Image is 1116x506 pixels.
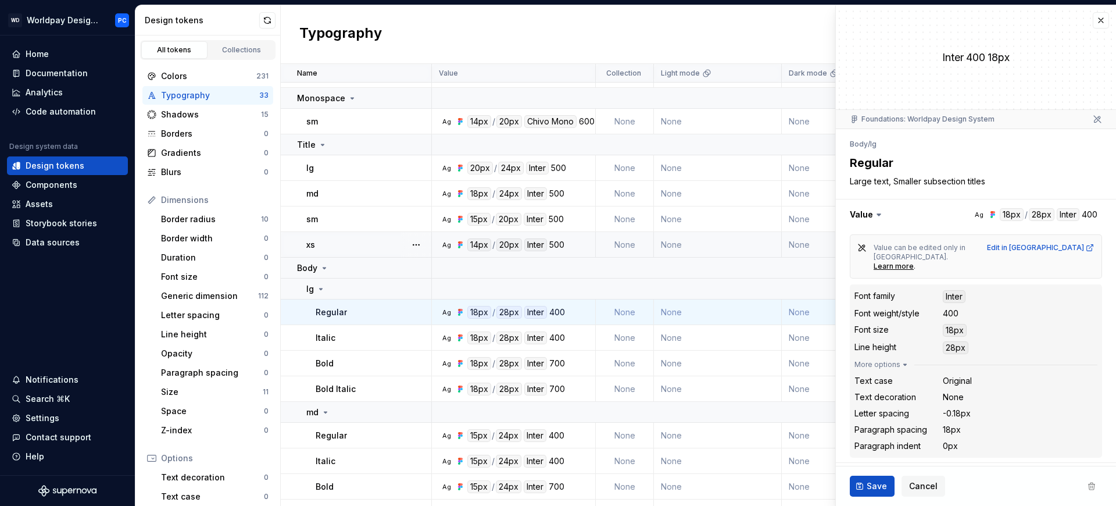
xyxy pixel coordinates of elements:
div: Letter spacing [854,408,909,419]
td: None [654,232,782,258]
div: Ag [442,431,451,440]
div: 15px [467,429,491,442]
textarea: Large text, Smaller subsection titles [847,173,1100,190]
a: Shadows15 [142,105,273,124]
div: Inter [524,429,546,442]
a: Border width0 [156,229,273,248]
div: 15px [467,455,491,468]
td: None [596,351,654,376]
div: 28px [496,357,522,370]
div: Search ⌘K [26,393,70,405]
td: None [654,351,782,376]
div: Learn more [874,262,914,271]
td: None [596,423,654,448]
button: Save [850,476,895,497]
div: 500 [549,238,564,251]
div: / [492,455,495,468]
div: 24px [498,162,524,174]
div: / [492,306,495,319]
a: Analytics [7,83,128,102]
div: -0.18px [943,408,971,419]
div: 14px [467,238,491,251]
button: Help [7,447,128,466]
p: sm [306,116,318,127]
div: / [492,429,495,442]
li: Body [850,140,868,148]
a: Border radius10 [156,210,273,229]
span: . [914,262,915,270]
a: Blurs0 [142,163,273,181]
div: 700 [549,383,565,395]
div: Ag [442,117,451,126]
div: 0 [264,407,269,416]
div: 500 [549,213,564,226]
span: Save [867,480,887,492]
div: Ag [974,210,983,219]
div: Ag [442,457,451,466]
div: Documentation [26,67,88,79]
div: 14px [467,115,491,128]
td: None [596,448,654,474]
div: Contact support [26,432,91,443]
div: 400 [549,455,564,468]
div: Ag [442,482,451,491]
div: Border width [161,233,264,244]
div: Borders [161,128,264,140]
td: None [782,423,910,448]
td: None [596,109,654,134]
a: Text case0 [156,487,273,506]
div: Ag [442,240,451,250]
td: None [596,181,654,206]
p: Value [439,69,458,78]
td: None [782,155,910,181]
div: / [494,162,497,174]
td: None [596,155,654,181]
div: 18px [467,306,491,319]
p: Italic [316,455,335,467]
div: Line height [161,329,264,340]
p: Bold [316,358,334,369]
li: / [868,140,870,148]
td: None [654,300,782,325]
a: Code automation [7,102,128,121]
div: 112 [258,291,269,301]
div: None [943,391,964,403]
td: None [596,325,654,351]
div: 10 [261,215,269,224]
a: Borders0 [142,124,273,143]
div: Text decoration [161,472,264,483]
div: Assets [26,198,53,210]
td: None [782,109,910,134]
td: None [654,109,782,134]
div: 18px [467,332,491,344]
p: Dark mode [789,69,827,78]
span: Value can be edited only in [GEOGRAPHIC_DATA]. [874,243,967,261]
div: 0px [943,440,958,452]
div: 15px [467,480,491,493]
div: 0 [264,349,269,358]
p: Regular [316,430,347,441]
td: None [782,448,910,474]
div: Font weight/style [854,308,920,319]
div: / [492,357,495,370]
td: None [782,376,910,402]
div: 33 [259,91,269,100]
div: 500 [551,162,566,174]
td: None [654,423,782,448]
div: Dimensions [161,194,269,206]
td: None [596,474,654,500]
div: 0 [264,168,269,177]
div: Blurs [161,166,264,178]
div: Original [943,375,972,387]
p: Regular [316,307,347,318]
a: Generic dimension112 [156,287,273,305]
p: md [306,188,319,199]
div: Data sources [26,237,80,248]
td: None [782,232,910,258]
div: 20px [467,162,493,174]
p: Italic [316,332,335,344]
td: None [782,325,910,351]
td: None [654,474,782,500]
p: lg [306,283,314,295]
div: 20px [496,115,522,128]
